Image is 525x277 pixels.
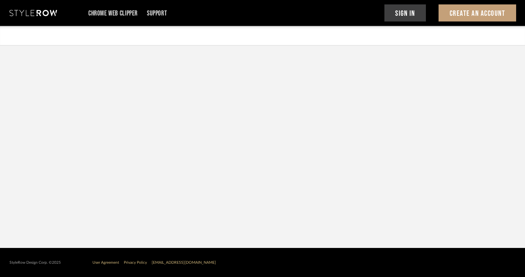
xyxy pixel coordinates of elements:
button: Sign In [384,4,426,21]
a: [EMAIL_ADDRESS][DOMAIN_NAME] [152,261,216,264]
button: Create An Account [439,4,516,21]
a: Chrome Web Clipper [88,11,138,16]
div: StyleRow Design Corp. ©2025 [9,260,61,265]
a: Privacy Policy [124,261,147,264]
a: Support [147,11,167,16]
a: User Agreement [92,261,119,264]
